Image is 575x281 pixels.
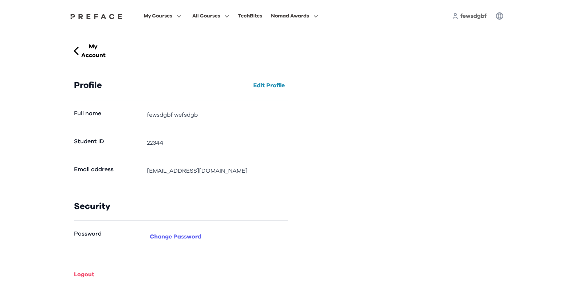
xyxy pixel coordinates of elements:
span: Nomad Awards [271,12,309,20]
dd: 22344 [147,139,287,147]
img: Preface Logo [69,13,124,19]
h3: Security [74,201,288,212]
p: My Account [81,42,106,60]
button: My Account [68,41,108,61]
span: My Courses [144,12,172,20]
span: fewsdgbf [460,13,486,19]
button: Change Password [147,231,204,242]
dd: [EMAIL_ADDRESS][DOMAIN_NAME] [147,166,287,175]
button: My Courses [141,11,184,21]
dt: Password [74,229,141,242]
dd: fewsdgbf wefsdgb [147,111,287,119]
h3: Profile [74,80,102,91]
a: fewsdgbf [460,12,486,20]
div: TechBites [238,12,262,20]
dt: Email address [74,165,141,175]
button: Edit Profile [250,80,288,91]
button: Logout [71,269,97,280]
dt: Student ID [74,137,141,147]
span: All Courses [192,12,220,20]
button: All Courses [190,11,231,21]
dt: Full name [74,109,141,119]
button: Nomad Awards [269,11,320,21]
